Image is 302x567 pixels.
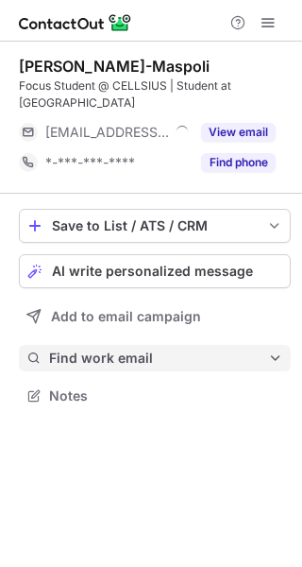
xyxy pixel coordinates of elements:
[19,11,132,34] img: ContactOut v5.3.10
[201,123,276,142] button: Reveal Button
[19,300,291,334] button: Add to email campaign
[19,57,210,76] div: [PERSON_NAME]-Maspoli
[51,309,201,324] span: Add to email campaign
[19,254,291,288] button: AI write personalized message
[49,350,268,367] span: Find work email
[52,218,258,233] div: Save to List / ATS / CRM
[19,77,291,112] div: Focus Student @ CELLSIUS | Student at [GEOGRAPHIC_DATA]
[201,153,276,172] button: Reveal Button
[19,383,291,409] button: Notes
[19,345,291,371] button: Find work email
[52,264,253,279] span: AI write personalized message
[49,387,283,404] span: Notes
[19,209,291,243] button: save-profile-one-click
[45,124,169,141] span: [EMAIL_ADDRESS][DOMAIN_NAME]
